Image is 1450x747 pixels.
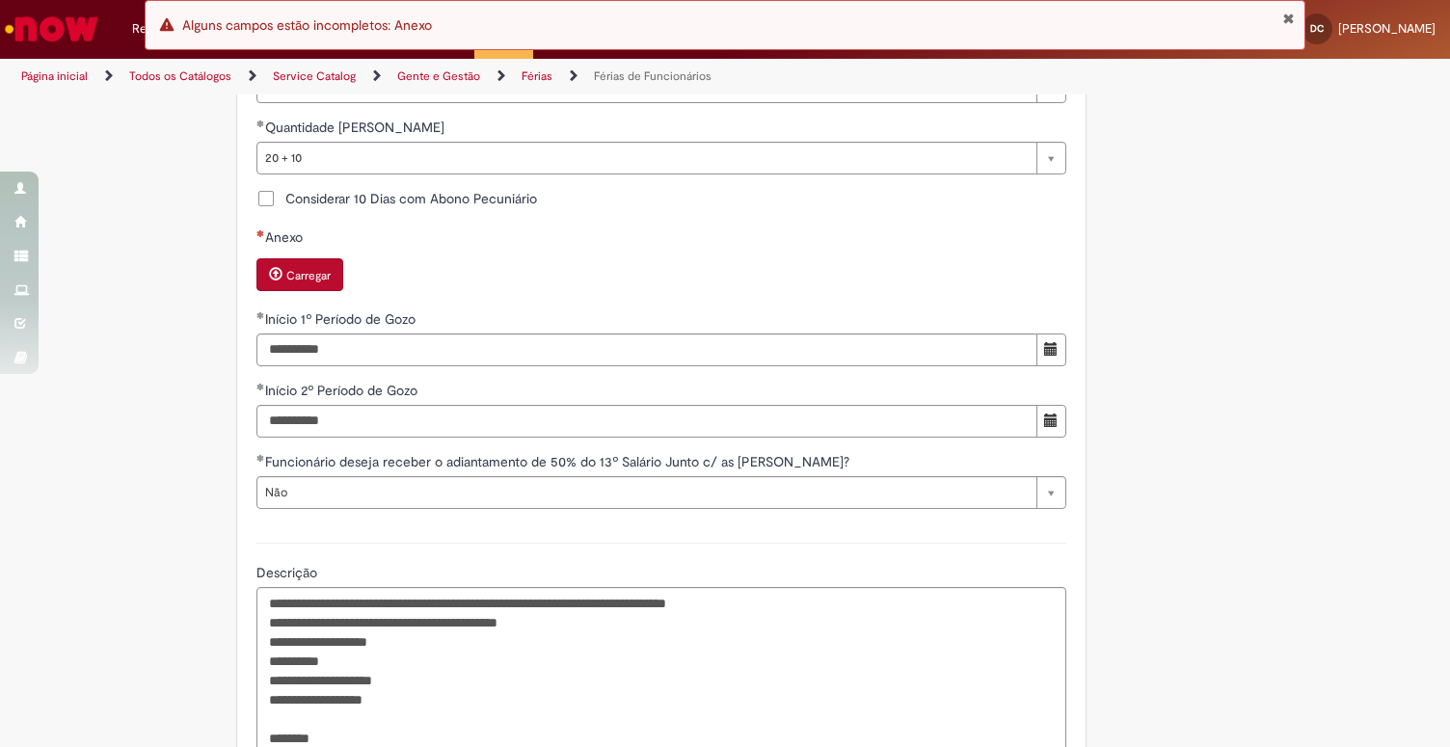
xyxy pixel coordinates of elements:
[1036,333,1066,366] button: Mostrar calendário para Início 1º Período de Gozo
[265,477,1027,508] span: Não
[265,228,307,246] span: Anexo
[265,453,853,470] span: Funcionário deseja receber o adiantamento de 50% do 13º Salário Junto c/ as [PERSON_NAME]?
[256,564,321,581] span: Descrição
[256,311,265,319] span: Obrigatório Preenchido
[1338,20,1436,37] span: [PERSON_NAME]
[273,68,356,84] a: Service Catalog
[1282,11,1295,26] button: Fechar Notificação
[256,229,265,237] span: Necessários
[21,68,88,84] a: Página inicial
[14,59,953,94] ul: Trilhas de página
[129,68,231,84] a: Todos os Catálogos
[286,268,331,283] small: Carregar
[132,19,200,39] span: Requisições
[182,16,432,34] span: Alguns campos estão incompletos: Anexo
[522,68,552,84] a: Férias
[1310,22,1324,35] span: DC
[265,382,421,399] span: Início 2º Período de Gozo
[256,333,1037,366] input: Início 1º Período de Gozo 22 December 2025 Monday
[1036,405,1066,438] button: Mostrar calendário para Início 2º Período de Gozo
[285,189,537,208] span: Considerar 10 Dias com Abono Pecuniário
[265,119,448,136] span: Quantidade [PERSON_NAME]
[265,310,419,328] span: Início 1º Período de Gozo
[256,258,343,291] button: Carregar anexo de Anexo Required
[397,68,480,84] a: Gente e Gestão
[594,68,712,84] a: Férias de Funcionários
[256,405,1037,438] input: Início 2º Período de Gozo 16 February 2026 Monday
[256,383,265,390] span: Obrigatório Preenchido
[256,120,265,127] span: Obrigatório Preenchido
[256,454,265,462] span: Obrigatório Preenchido
[2,10,101,48] img: ServiceNow
[265,143,1027,173] span: 20 + 10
